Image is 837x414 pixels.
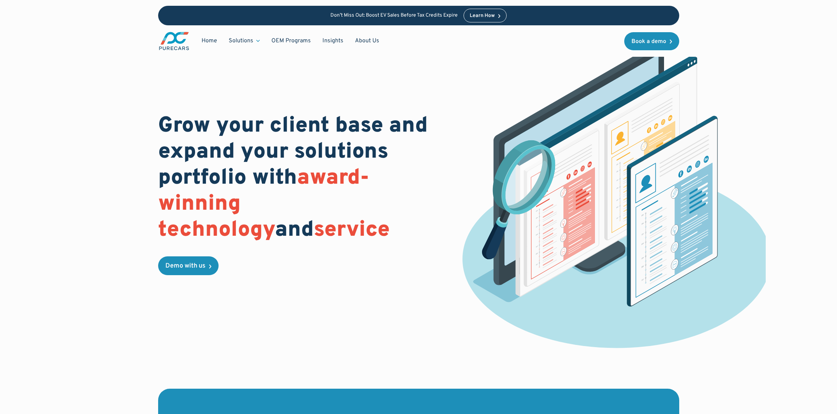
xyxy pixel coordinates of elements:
[624,32,679,50] a: Book a demo
[631,39,666,44] div: Book a demo
[464,9,507,22] a: Learn How
[158,113,440,243] h1: Grow your client base and expand your solutions portfolio with and
[317,34,349,48] a: Insights
[229,37,253,45] div: Solutions
[158,31,190,51] img: purecars logo
[158,165,369,244] span: award-winning technology
[470,13,495,18] div: Learn How
[165,263,206,269] div: Demo with us
[349,34,385,48] a: About Us
[314,217,390,244] span: service
[158,256,219,275] a: Demo with us
[266,34,317,48] a: OEM Programs
[158,31,190,51] a: main
[196,34,223,48] a: Home
[330,13,458,19] p: Don’t Miss Out: Boost EV Sales Before Tax Credits Expire
[223,34,266,48] div: Solutions
[462,40,766,348] img: customer profiles dashboard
